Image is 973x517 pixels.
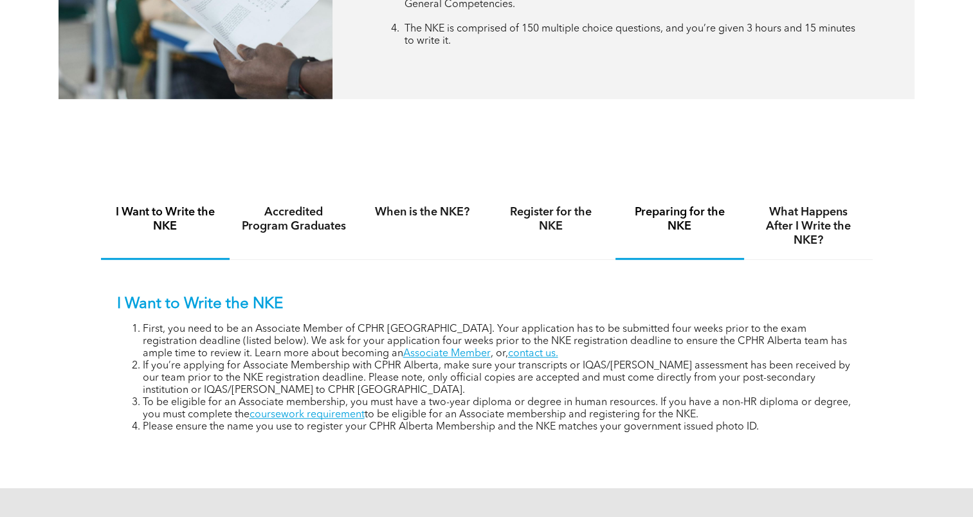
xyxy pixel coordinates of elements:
[627,205,732,233] h4: Preparing for the NKE
[370,205,475,219] h4: When is the NKE?
[143,360,857,397] li: If you’re applying for Associate Membership with CPHR Alberta, make sure your transcripts or IQAS...
[143,421,857,433] li: Please ensure the name you use to register your CPHR Alberta Membership and the NKE matches your ...
[143,323,857,360] li: First, you need to be an Associate Member of CPHR [GEOGRAPHIC_DATA]. Your application has to be s...
[250,410,365,420] a: coursework requirement
[403,349,491,359] a: Associate Member
[498,205,604,233] h4: Register for the NKE
[241,205,347,233] h4: Accredited Program Graduates
[113,205,218,233] h4: I Want to Write the NKE
[508,349,558,359] a: contact us.
[405,24,855,46] span: The NKE is comprised of 150 multiple choice questions, and you’re given 3 hours and 15 minutes to...
[756,205,861,248] h4: What Happens After I Write the NKE?
[117,295,857,314] p: I Want to Write the NKE
[143,397,857,421] li: To be eligible for an Associate membership, you must have a two-year diploma or degree in human r...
